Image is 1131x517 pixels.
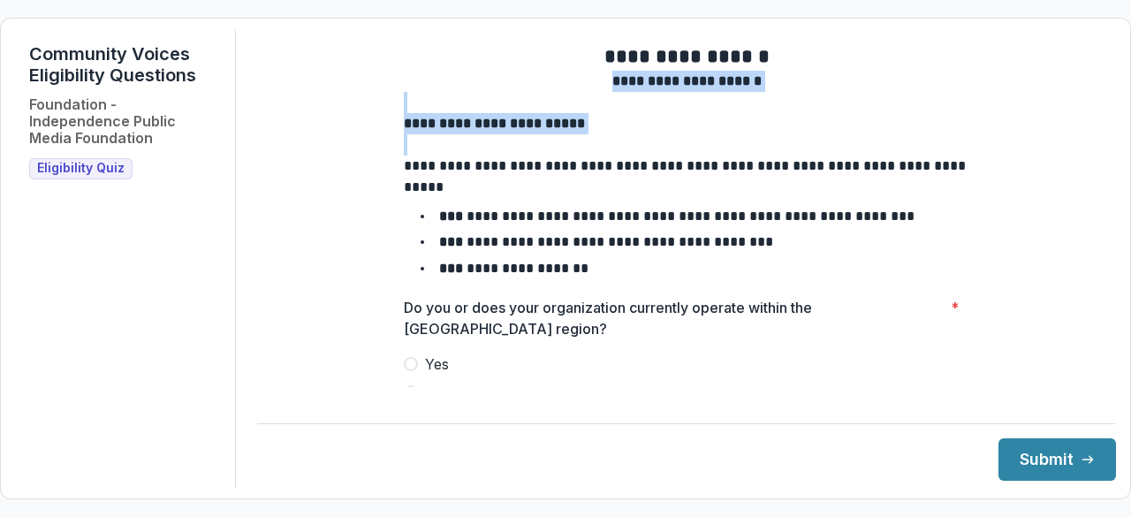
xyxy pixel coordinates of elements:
[37,161,125,176] span: Eligibility Quiz
[425,354,449,375] span: Yes
[29,43,221,86] h1: Community Voices Eligibility Questions
[998,438,1116,481] button: Submit
[404,297,944,339] p: Do you or does your organization currently operate within the [GEOGRAPHIC_DATA] region?
[425,382,445,403] span: No
[29,96,221,148] h2: Foundation - Independence Public Media Foundation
